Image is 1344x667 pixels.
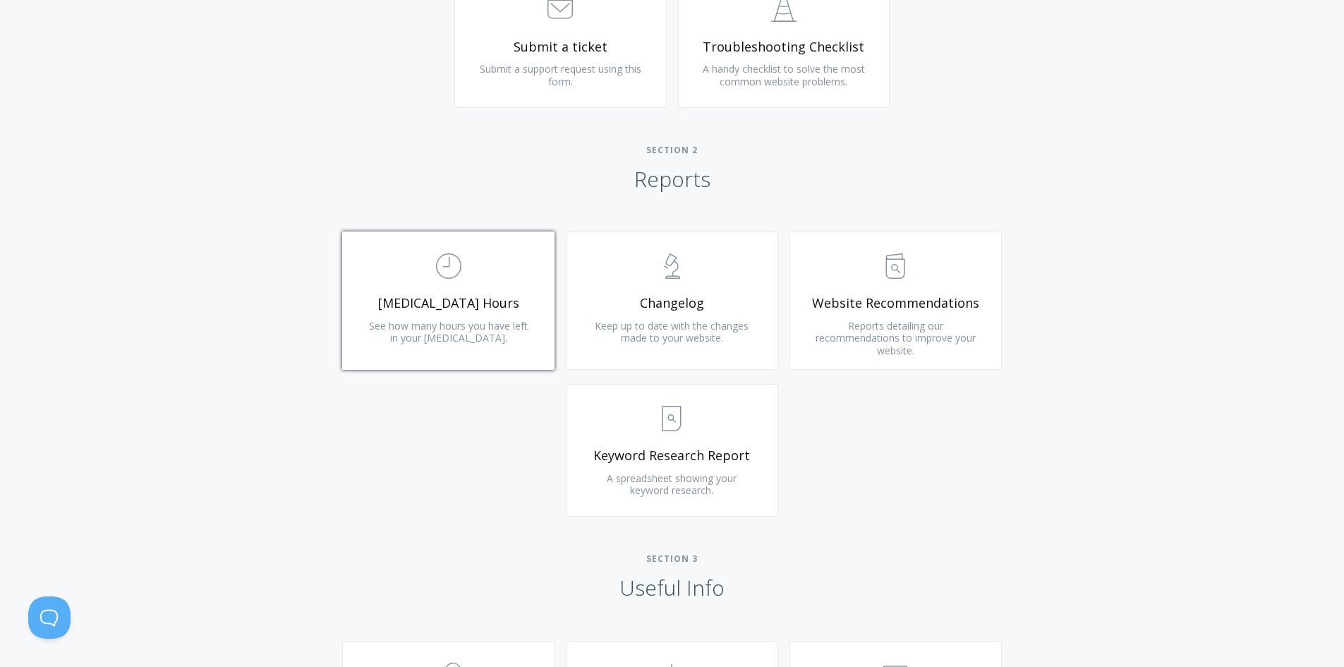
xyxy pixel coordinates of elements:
[588,447,756,464] span: Keyword Research Report
[480,62,641,88] span: Submit a support request using this form.
[476,39,645,55] span: Submit a ticket
[566,384,778,517] a: Keyword Research Report A spreadsheet showing your keyword research.
[789,232,1002,370] a: Website Recommendations Reports detailing our recommendations to improve your website.
[588,295,756,311] span: Changelog
[595,319,749,345] span: Keep up to date with the changes made to your website.
[811,295,980,311] span: Website Recommendations
[816,319,976,357] span: Reports detailing our recommendations to improve your website.
[703,62,865,88] span: A handy checklist to solve the most common website problems.
[369,319,528,345] span: See how many hours you have left in your [MEDICAL_DATA].
[342,232,555,370] a: [MEDICAL_DATA] Hours See how many hours you have left in your [MEDICAL_DATA].
[28,596,71,639] iframe: Toggle Customer Support
[700,39,868,55] span: Troubleshooting Checklist
[364,295,533,311] span: [MEDICAL_DATA] Hours
[566,232,778,370] a: Changelog Keep up to date with the changes made to your website.
[607,471,737,498] span: A spreadsheet showing your keyword research.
